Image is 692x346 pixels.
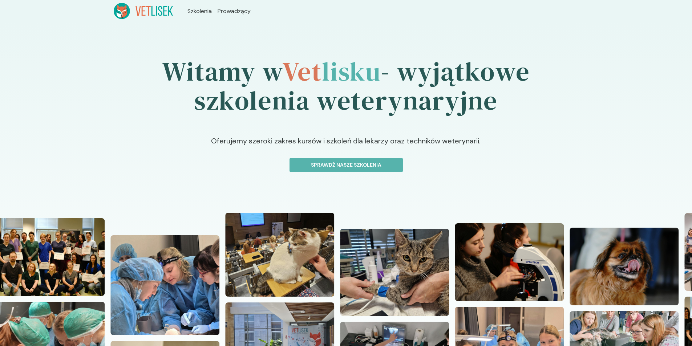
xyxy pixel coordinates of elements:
[187,7,212,16] a: Szkolenia
[570,228,679,305] img: Z2WOn5bqstJ98vZ7_DSC06617.JPG
[218,7,251,16] a: Prowadzący
[290,158,403,172] button: Sprawdź nasze szkolenia
[322,53,381,89] span: lisku
[296,161,397,169] p: Sprawdź nasze szkolenia
[340,229,449,316] img: Z2WOuJbqstJ98vaF_20221127_125425.jpg
[282,53,322,89] span: Vet
[455,223,564,301] img: Z2WOrpbqstJ98vaB_DSC04907.JPG
[116,135,577,158] p: Oferujemy szeroki zakres kursów i szkoleń dla lekarzy oraz techników weterynarii.
[114,37,579,135] h1: Witamy w - wyjątkowe szkolenia weterynaryjne
[110,235,219,335] img: Z2WOzZbqstJ98vaN_20241110_112957.jpg
[225,213,334,297] img: Z2WOx5bqstJ98vaI_20240512_101618.jpg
